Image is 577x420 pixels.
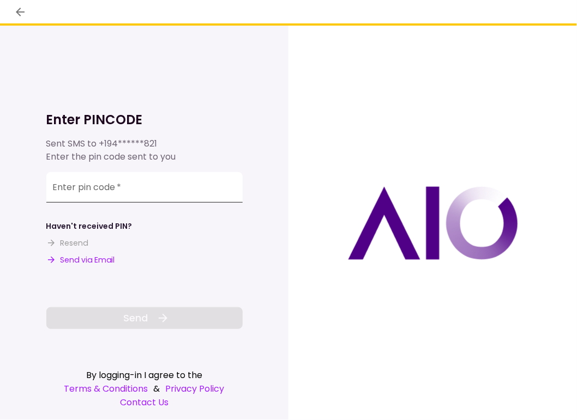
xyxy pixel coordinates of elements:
button: Send via Email [46,254,115,266]
div: Sent SMS to Enter the pin code sent to you [46,137,243,163]
div: By logging-in I agree to the [46,368,243,382]
span: Send [123,311,148,325]
a: Privacy Policy [166,382,225,395]
button: Resend [46,238,88,249]
button: back [11,3,29,21]
div: & [46,382,243,395]
button: Send [46,307,243,329]
img: AIO logo [348,186,518,260]
a: Contact Us [46,395,243,409]
a: Terms & Conditions [64,382,148,395]
div: Haven't received PIN? [46,221,133,232]
h1: Enter PINCODE [46,111,243,129]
